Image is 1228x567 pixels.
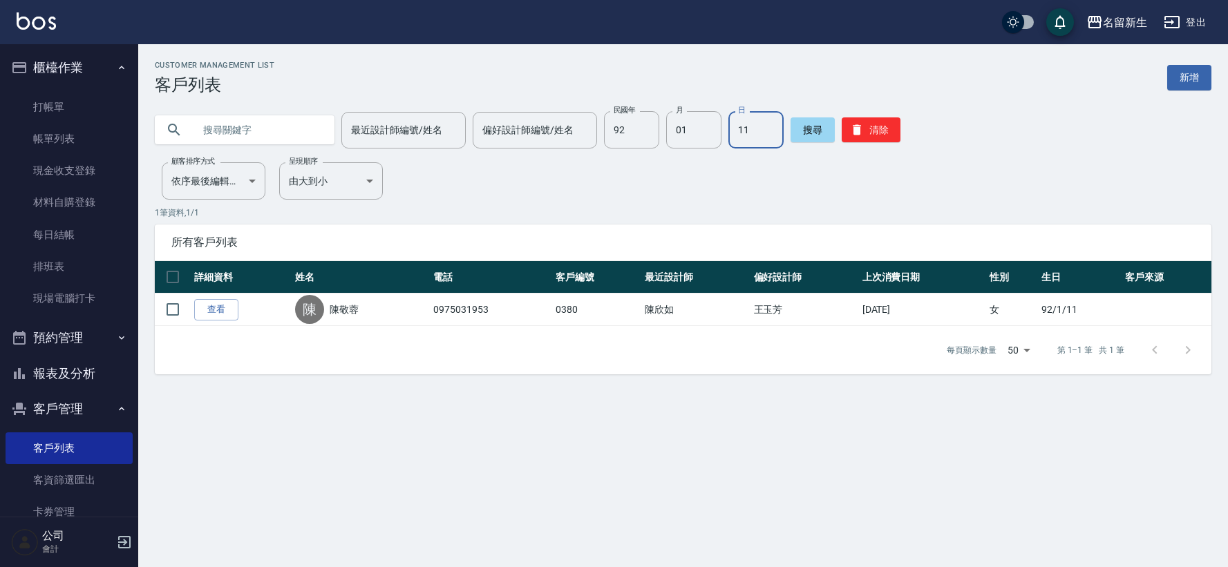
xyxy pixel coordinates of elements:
[1002,331,1035,369] div: 50
[1081,8,1153,37] button: 名留新生
[6,320,133,356] button: 預約管理
[42,529,113,543] h5: 公司
[292,261,431,294] th: 姓名
[155,206,1211,219] p: 1 筆資料, 1 / 1
[641,294,750,326] td: 陳欣如
[6,356,133,392] button: 報表及分析
[6,282,133,314] a: 現場電腦打卡
[17,12,56,30] img: Logo
[738,105,745,115] label: 日
[155,61,274,70] h2: Customer Management List
[1057,344,1124,356] p: 第 1–1 筆 共 1 筆
[552,261,642,294] th: 客戶編號
[6,391,133,427] button: 客戶管理
[1158,10,1211,35] button: 登出
[171,156,215,166] label: 顧客排序方式
[6,123,133,155] a: 帳單列表
[6,464,133,496] a: 客資篩選匯出
[330,302,359,316] a: 陳敬蓉
[676,105,683,115] label: 月
[6,91,133,123] a: 打帳單
[947,344,996,356] p: 每頁顯示數量
[859,261,987,294] th: 上次消費日期
[6,219,133,251] a: 每日結帳
[1046,8,1074,36] button: save
[986,261,1038,294] th: 性別
[11,528,39,556] img: Person
[641,261,750,294] th: 最近設計師
[279,162,383,200] div: 由大到小
[1167,65,1211,90] a: 新增
[289,156,318,166] label: 呈現順序
[791,117,835,142] button: 搜尋
[750,261,859,294] th: 偏好設計師
[842,117,900,142] button: 清除
[614,105,635,115] label: 民國年
[295,295,324,324] div: 陳
[1103,14,1147,31] div: 名留新生
[171,236,1195,249] span: 所有客戶列表
[6,186,133,218] a: 材料自購登錄
[430,261,551,294] th: 電話
[1122,261,1211,294] th: 客戶來源
[6,50,133,86] button: 櫃檯作業
[552,294,642,326] td: 0380
[430,294,551,326] td: 0975031953
[6,496,133,528] a: 卡券管理
[1038,294,1122,326] td: 92/1/11
[6,432,133,464] a: 客戶列表
[155,75,274,95] h3: 客戶列表
[162,162,265,200] div: 依序最後編輯時間
[42,543,113,555] p: 會計
[750,294,859,326] td: 王玉芳
[194,299,238,320] a: 查看
[191,261,292,294] th: 詳細資料
[6,155,133,186] a: 現金收支登錄
[193,111,323,148] input: 搜尋關鍵字
[986,294,1038,326] td: 女
[6,251,133,282] a: 排班表
[1038,261,1122,294] th: 生日
[859,294,987,326] td: [DATE]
